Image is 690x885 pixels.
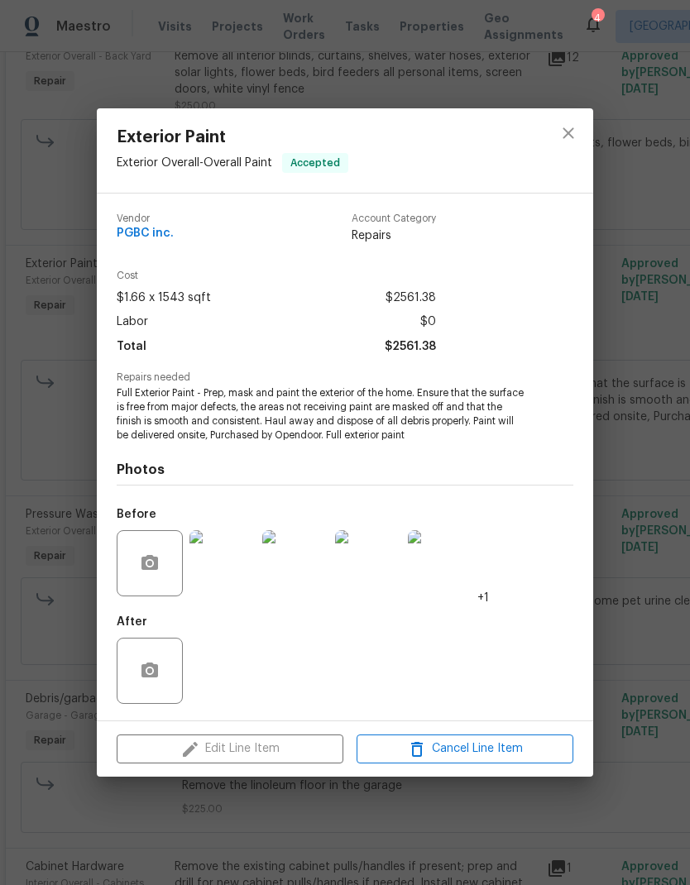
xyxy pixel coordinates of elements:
span: Account Category [352,213,436,224]
span: Cancel Line Item [362,739,568,759]
span: Full Exterior Paint - Prep, mask and paint the exterior of the home. Ensure that the surface is f... [117,386,528,442]
h4: Photos [117,462,573,478]
span: $1.66 x 1543 sqft [117,286,211,310]
span: $2561.38 [386,286,436,310]
h5: Before [117,509,156,520]
span: +1 [477,590,489,606]
span: Accepted [284,155,347,171]
span: Exterior Overall - Overall Paint [117,157,272,169]
div: 4 [592,10,603,26]
span: $2561.38 [385,335,436,359]
h5: After [117,616,147,628]
span: Repairs [352,227,436,244]
button: close [549,113,588,153]
span: PGBC inc. [117,227,174,240]
span: Repairs needed [117,372,573,383]
span: Cost [117,270,436,281]
span: Vendor [117,213,174,224]
button: Cancel Line Item [357,734,573,763]
span: Total [117,335,146,359]
span: Labor [117,310,148,334]
span: Exterior Paint [117,128,348,146]
span: $0 [420,310,436,334]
